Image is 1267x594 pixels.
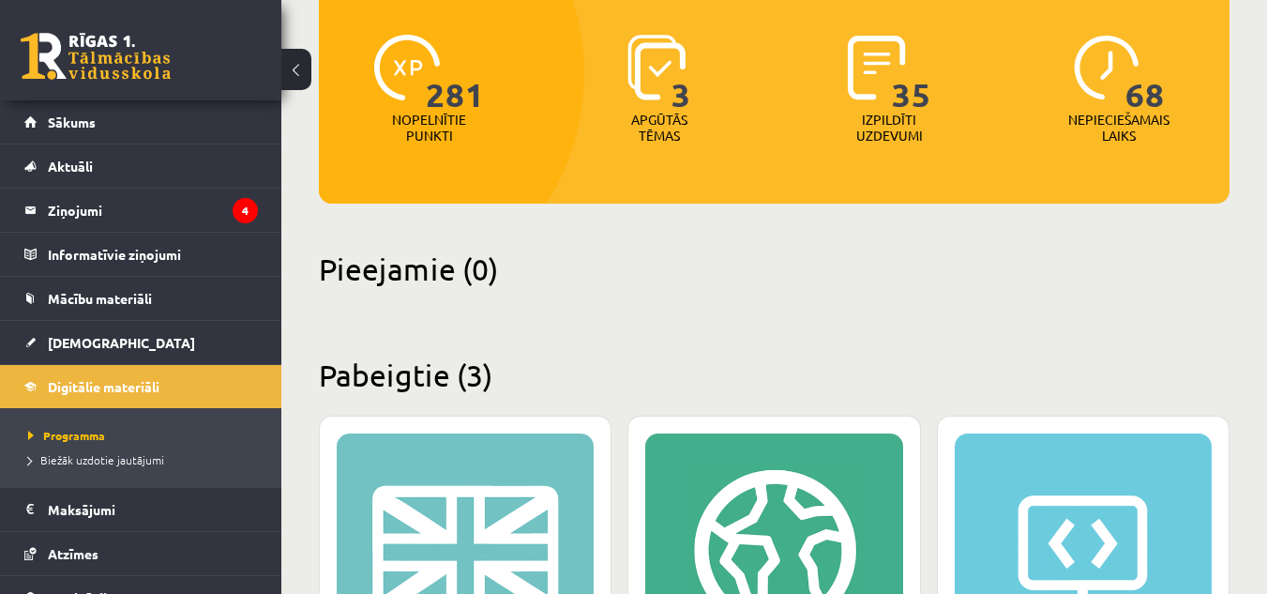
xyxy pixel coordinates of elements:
[24,488,258,531] a: Maksājumi
[426,35,485,112] span: 281
[892,35,931,112] span: 35
[24,189,258,232] a: Ziņojumi4
[24,321,258,364] a: [DEMOGRAPHIC_DATA]
[24,100,258,144] a: Sākums
[671,35,691,112] span: 3
[319,357,1229,393] h2: Pabeigtie (3)
[24,233,258,276] a: Informatīvie ziņojumi
[48,378,159,395] span: Digitālie materiāli
[48,545,98,562] span: Atzīmes
[24,365,258,408] a: Digitālie materiāli
[28,428,105,443] span: Programma
[852,112,926,144] p: Izpildīti uzdevumi
[1074,35,1139,100] img: icon-clock-7be60019b62300814b6bd22b8e044499b485619524d84068768e800edab66f18.svg
[24,145,258,188] a: Aktuāli
[374,35,440,100] img: icon-xp-0682a9bc20223a9ccc6f5883a126b849a74cddfe5390d2b41b4391c66f2066e7.svg
[233,198,258,223] i: 4
[1125,35,1165,112] span: 68
[319,251,1229,287] h2: Pieejamie (0)
[48,233,258,276] legend: Informatīvie ziņojumi
[24,277,258,320] a: Mācību materiāli
[1068,112,1169,144] p: Nepieciešamais laiks
[848,35,906,100] img: icon-completed-tasks-ad58ae20a441b2904462921112bc710f1caf180af7a3daa7317a5a94f2d26646.svg
[623,112,696,144] p: Apgūtās tēmas
[21,33,171,80] a: Rīgas 1. Tālmācības vidusskola
[48,488,258,531] legend: Maksājumi
[48,114,96,130] span: Sākums
[28,451,263,468] a: Biežāk uzdotie jautājumi
[392,112,466,144] p: Nopelnītie punkti
[24,532,258,575] a: Atzīmes
[48,334,195,351] span: [DEMOGRAPHIC_DATA]
[627,35,686,100] img: icon-learned-topics-4a711ccc23c960034f471b6e78daf4a3bad4a20eaf4de84257b87e66633f6470.svg
[48,189,258,232] legend: Ziņojumi
[48,158,93,175] span: Aktuāli
[28,427,263,444] a: Programma
[28,452,164,467] span: Biežāk uzdotie jautājumi
[48,290,152,307] span: Mācību materiāli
